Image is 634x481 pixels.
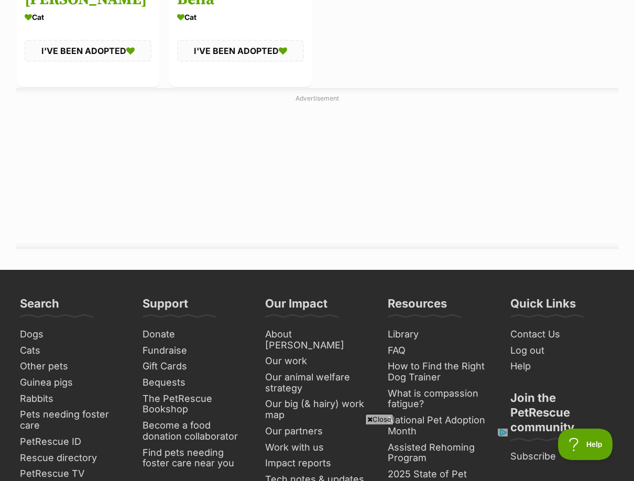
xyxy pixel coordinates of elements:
[510,296,576,317] h3: Quick Links
[558,429,613,460] iframe: Help Scout Beacon - Open
[16,326,128,343] a: Dogs
[138,343,250,359] a: Fundraise
[138,326,250,343] a: Donate
[126,429,508,476] iframe: Advertisement
[138,418,250,444] a: Become a food donation collaborator
[506,326,618,343] a: Contact Us
[16,358,128,375] a: Other pets
[16,88,618,249] div: Advertisement
[261,326,373,353] a: About [PERSON_NAME]
[388,296,447,317] h3: Resources
[138,358,250,375] a: Gift Cards
[261,396,373,423] a: Our big (& hairy) work map
[261,353,373,369] a: Our work
[177,9,304,25] div: Cat
[20,296,59,317] h3: Search
[506,343,618,359] a: Log out
[261,369,373,396] a: Our animal welfare strategy
[510,390,614,441] h3: Join the PetRescue community
[143,296,188,317] h3: Support
[25,9,151,25] div: Cat
[265,296,327,317] h3: Our Impact
[384,326,496,343] a: Library
[16,343,128,359] a: Cats
[16,407,128,433] a: Pets needing foster care
[384,343,496,359] a: FAQ
[138,391,250,418] a: The PetRescue Bookshop
[16,391,128,407] a: Rabbits
[16,375,128,391] a: Guinea pigs
[16,434,128,450] a: PetRescue ID
[177,40,304,62] div: I'VE BEEN ADOPTED
[384,412,496,439] a: National Pet Adoption Month
[365,414,393,424] span: Close
[16,450,128,466] a: Rescue directory
[63,107,571,238] iframe: Advertisement
[384,386,496,412] a: What is compassion fatigue?
[506,358,618,375] a: Help
[25,40,151,62] div: I'VE BEEN ADOPTED
[138,375,250,391] a: Bequests
[384,358,496,385] a: How to Find the Right Dog Trainer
